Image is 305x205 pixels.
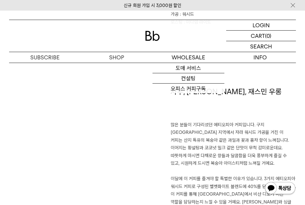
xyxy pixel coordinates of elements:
[152,73,224,84] a: 컨설팅
[251,31,265,41] p: CART
[265,31,271,41] p: (0)
[226,31,296,41] a: CART (0)
[264,181,296,196] img: 카카오톡 채널 1:1 채팅 버튼
[152,84,224,94] a: 오피스 커피구독
[124,3,181,8] a: 신규 회원 가입 시 3,000원 할인
[226,20,296,31] a: LOGIN
[253,20,270,30] p: LOGIN
[224,52,296,63] p: INFO
[9,52,81,63] a: SUBSCRIBE
[152,63,224,73] a: 도매 서비스
[250,41,272,52] p: SEARCH
[171,87,296,121] h1: 자두, [PERSON_NAME], 재스민 우롱
[81,52,153,63] a: SHOP
[152,52,224,63] p: WHOLESALE
[145,31,160,41] img: 로고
